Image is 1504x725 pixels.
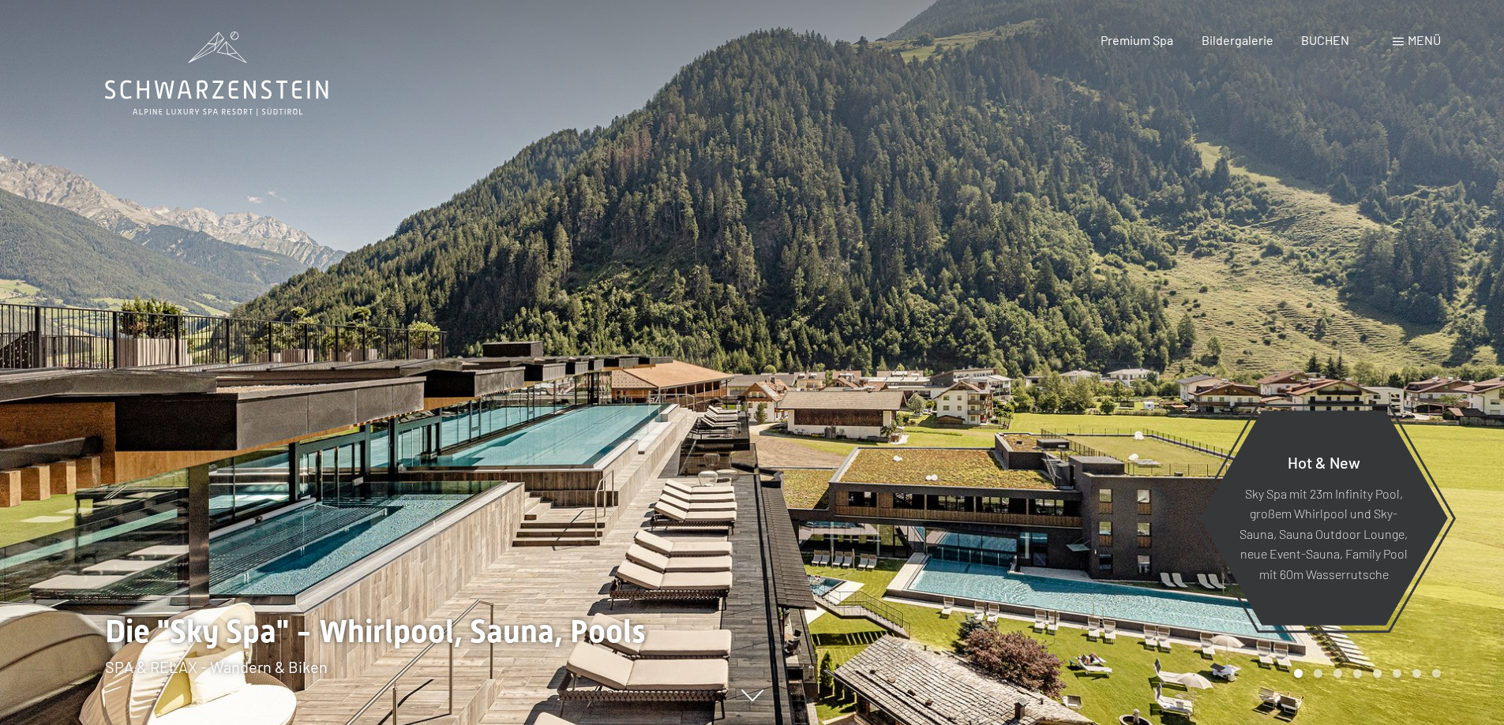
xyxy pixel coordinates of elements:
div: Carousel Page 7 [1412,669,1421,678]
div: Carousel Page 4 [1353,669,1362,678]
div: Carousel Page 5 [1373,669,1382,678]
a: Premium Spa [1101,32,1173,47]
span: Menü [1408,32,1441,47]
a: BUCHEN [1301,32,1349,47]
span: Hot & New [1288,452,1360,471]
a: Hot & New Sky Spa mit 23m Infinity Pool, großem Whirlpool und Sky-Sauna, Sauna Outdoor Lounge, ne... [1198,409,1449,626]
p: Sky Spa mit 23m Infinity Pool, großem Whirlpool und Sky-Sauna, Sauna Outdoor Lounge, neue Event-S... [1238,483,1409,584]
div: Carousel Page 6 [1393,669,1401,678]
a: Bildergalerie [1202,32,1273,47]
div: Carousel Pagination [1288,669,1441,678]
div: Carousel Page 2 [1314,669,1322,678]
div: Carousel Page 1 (Current Slide) [1294,669,1303,678]
div: Carousel Page 8 [1432,669,1441,678]
div: Carousel Page 3 [1333,669,1342,678]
